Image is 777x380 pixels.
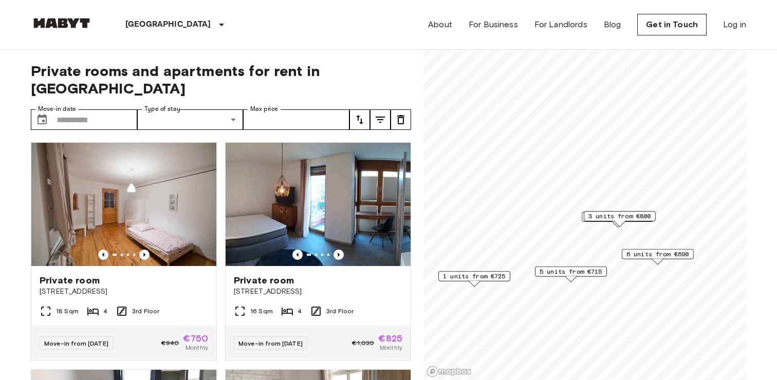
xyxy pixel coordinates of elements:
[604,18,621,31] a: Blog
[334,250,344,260] button: Previous image
[391,109,411,130] button: tune
[427,366,472,377] a: Mapbox logo
[540,267,602,276] span: 5 units from €715
[534,18,587,31] a: For Landlords
[378,334,402,343] span: €825
[349,109,370,130] button: tune
[380,343,402,352] span: Monthly
[588,212,651,221] span: 3 units from €800
[98,250,108,260] button: Previous image
[161,338,179,348] span: €940
[31,142,217,361] a: Marketing picture of unit DE-02-019-01MPrevious imagePrevious imagePrivate room[STREET_ADDRESS]18...
[103,307,107,316] span: 4
[438,271,510,287] div: Map marker
[183,334,208,343] span: €750
[626,250,689,259] span: 6 units from €690
[238,339,303,347] span: Move-in from [DATE]
[125,18,211,31] p: [GEOGRAPHIC_DATA]
[31,62,411,97] span: Private rooms and apartments for rent in [GEOGRAPHIC_DATA]
[38,105,76,113] label: Move-in date
[226,143,411,266] img: Marketing picture of unit DE-02-010-001-04HF
[40,287,208,297] span: [STREET_ADDRESS]
[469,18,518,31] a: For Business
[40,274,100,287] span: Private room
[723,18,746,31] a: Log in
[637,14,707,35] a: Get in Touch
[326,307,354,316] span: 3rd Floor
[582,212,654,227] div: Map marker
[352,338,374,348] span: €1,030
[250,105,278,113] label: Max price
[584,211,656,227] div: Map marker
[298,307,302,316] span: 4
[234,287,402,297] span: [STREET_ADDRESS]
[428,18,452,31] a: About
[144,105,180,113] label: Type of stay
[32,109,52,130] button: Choose date
[443,272,506,281] span: 1 units from €725
[622,249,694,265] div: Map marker
[225,142,411,361] a: Marketing picture of unit DE-02-010-001-04HFPrevious imagePrevious imagePrivate room[STREET_ADDRE...
[44,339,108,347] span: Move-in from [DATE]
[31,18,92,28] img: Habyt
[250,307,273,316] span: 16 Sqm
[535,267,607,282] div: Map marker
[132,307,159,316] span: 3rd Floor
[292,250,303,260] button: Previous image
[139,250,150,260] button: Previous image
[186,343,208,352] span: Monthly
[56,307,79,316] span: 18 Sqm
[234,274,294,287] span: Private room
[31,143,216,266] img: Marketing picture of unit DE-02-019-01M
[370,109,391,130] button: tune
